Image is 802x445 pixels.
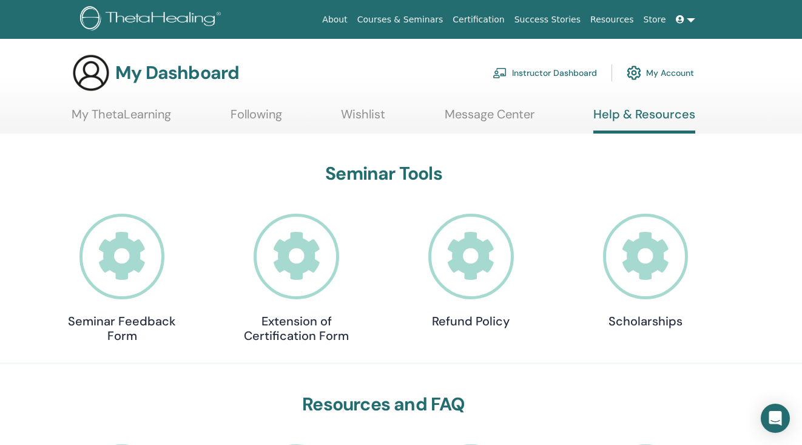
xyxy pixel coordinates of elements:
a: My Account [627,59,694,86]
a: Following [231,107,282,131]
a: My ThetaLearning [72,107,171,131]
h4: Seminar Feedback Form [61,314,183,343]
h4: Scholarships [585,314,706,328]
a: Success Stories [510,8,585,31]
a: Seminar Feedback Form [61,214,183,343]
a: Resources [585,8,639,31]
a: Store [639,8,671,31]
a: About [317,8,352,31]
a: Help & Resources [593,107,695,134]
h4: Refund Policy [410,314,531,328]
a: Instructor Dashboard [493,59,597,86]
img: cog.svg [627,63,641,83]
a: Certification [448,8,509,31]
a: Extension of Certification Form [236,214,357,343]
h3: Seminar Tools [61,163,706,185]
a: Courses & Seminars [352,8,448,31]
a: Scholarships [585,214,706,328]
img: generic-user-icon.jpg [72,53,110,92]
a: Refund Policy [410,214,531,328]
div: Open Intercom Messenger [761,404,790,433]
a: Wishlist [341,107,385,131]
img: chalkboard-teacher.svg [493,67,507,78]
h3: Resources and FAQ [61,393,706,415]
a: Message Center [445,107,534,131]
img: logo.png [80,6,225,33]
h4: Extension of Certification Form [236,314,357,343]
h3: My Dashboard [115,62,239,84]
